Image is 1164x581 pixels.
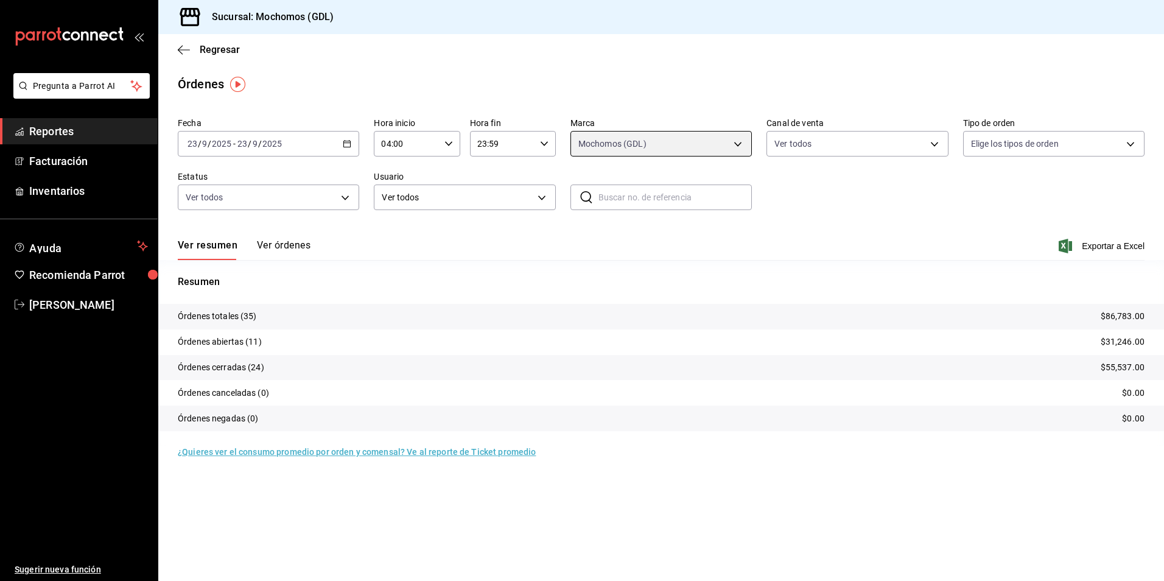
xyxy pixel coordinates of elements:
[178,172,359,181] label: Estatus
[1122,412,1145,425] p: $0.00
[178,387,269,400] p: Órdenes canceladas (0)
[178,119,359,127] label: Fecha
[774,138,812,150] span: Ver todos
[257,239,310,260] button: Ver órdenes
[598,185,752,210] input: Buscar no. de referencia
[178,361,264,374] p: Órdenes cerradas (24)
[178,44,240,55] button: Regresar
[198,139,202,149] span: /
[202,10,334,24] h3: Sucursal: Mochomos (GDL)
[15,563,148,576] span: Sugerir nueva función
[230,77,245,92] img: Tooltip marker
[13,73,150,99] button: Pregunta a Parrot AI
[29,267,148,283] span: Recomienda Parrot
[211,139,232,149] input: ----
[186,191,223,203] span: Ver todos
[178,239,237,260] button: Ver resumen
[570,119,752,127] label: Marca
[1061,239,1145,253] button: Exportar a Excel
[1101,336,1145,348] p: $31,246.00
[29,239,132,253] span: Ayuda
[374,119,460,127] label: Hora inicio
[262,139,282,149] input: ----
[1101,361,1145,374] p: $55,537.00
[374,172,555,181] label: Usuario
[200,44,240,55] span: Regresar
[33,80,131,93] span: Pregunta a Parrot AI
[233,139,236,149] span: -
[252,139,258,149] input: --
[178,310,257,323] p: Órdenes totales (35)
[578,138,647,150] span: Mochomos (GDL)
[971,138,1059,150] span: Elige los tipos de orden
[187,139,198,149] input: --
[134,32,144,41] button: open_drawer_menu
[178,336,262,348] p: Órdenes abiertas (11)
[208,139,211,149] span: /
[470,119,556,127] label: Hora fin
[29,153,148,169] span: Facturación
[202,139,208,149] input: --
[29,123,148,139] span: Reportes
[178,412,259,425] p: Órdenes negadas (0)
[178,275,1145,289] p: Resumen
[9,88,150,101] a: Pregunta a Parrot AI
[29,297,148,313] span: [PERSON_NAME]
[237,139,248,149] input: --
[1101,310,1145,323] p: $86,783.00
[1122,387,1145,400] p: $0.00
[963,119,1145,127] label: Tipo de orden
[766,119,948,127] label: Canal de venta
[258,139,262,149] span: /
[178,447,536,457] a: ¿Quieres ver el consumo promedio por orden y comensal? Ve al reporte de Ticket promedio
[29,183,148,199] span: Inventarios
[382,191,533,204] span: Ver todos
[178,239,310,260] div: navigation tabs
[248,139,251,149] span: /
[178,75,224,93] div: Órdenes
